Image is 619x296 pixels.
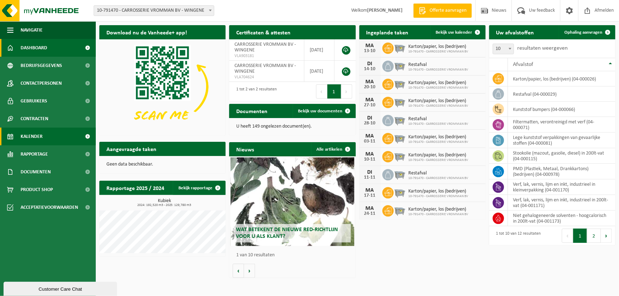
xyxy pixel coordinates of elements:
[173,181,225,195] a: Bekijk rapportage
[409,68,469,72] span: 10-791470 - CARROSSERIE VROMMAN BV
[363,49,377,54] div: 13-10
[236,253,352,258] p: 1 van 10 resultaten
[363,139,377,144] div: 03-11
[564,30,602,35] span: Ophaling aanvragen
[21,39,47,57] span: Dashboard
[508,117,615,133] td: filtermatten, verontreinigd met verf (04-000071)
[508,102,615,117] td: kunststof bumpers (04-000066)
[99,39,226,134] img: Download de VHEPlus App
[94,6,214,16] span: 10-791470 - CARROSSERIE VROMMAN BV - WINGENE
[394,60,406,72] img: WB-2500-GAL-GY-01
[234,74,299,80] span: VLA704624
[409,152,469,158] span: Karton/papier, los (bedrijven)
[493,228,541,244] div: 1 tot 10 van 12 resultaten
[99,181,171,195] h2: Rapportage 2025 / 2024
[363,43,377,49] div: MA
[573,229,587,243] button: 1
[304,39,335,61] td: [DATE]
[363,79,377,85] div: MA
[394,132,406,144] img: WB-2500-GAL-GY-01
[234,53,299,59] span: VLA903181
[311,142,355,156] a: Alle artikelen
[363,206,377,211] div: MA
[304,61,335,82] td: [DATE]
[409,122,469,126] span: 10-791470 - CARROSSERIE VROMMAN BV
[233,264,244,278] button: Vorige
[409,176,469,180] span: 10-791470 - CARROSSERIE VROMMAN BV
[430,25,485,39] a: Bekijk uw kalender
[21,181,53,199] span: Product Shop
[363,121,377,126] div: 28-10
[394,150,406,162] img: WB-2500-GAL-GY-01
[508,148,615,164] td: stookolie (mazout, gasolie, diesel) in 200lt-vat (04-000115)
[562,229,573,243] button: Previous
[363,133,377,139] div: MA
[409,194,469,199] span: 10-791470 - CARROSSERIE VROMMAN BV
[363,61,377,67] div: DI
[367,8,403,13] strong: [PERSON_NAME]
[436,30,472,35] span: Bekijk uw kalender
[409,80,469,86] span: Karton/papier, los (bedrijven)
[103,199,226,207] h3: Kubiek
[21,163,51,181] span: Documenten
[363,157,377,162] div: 10-11
[363,169,377,175] div: DI
[493,44,514,54] span: 10
[409,116,469,122] span: Restafval
[236,124,348,129] p: U heeft 149 ongelezen document(en).
[409,212,469,217] span: 10-791470 - CARROSSERIE VROMMAN BV
[99,142,164,156] h2: Aangevraagde taken
[327,84,341,99] button: 1
[244,264,255,278] button: Volgende
[508,195,615,211] td: verf, lak, vernis, lijm en inkt, industrieel in 200lt-vat (04-001171)
[409,86,469,90] span: 10-791470 - CARROSSERIE VROMMAN BV
[394,114,406,126] img: WB-2500-GAL-GY-01
[409,62,469,68] span: Restafval
[21,21,43,39] span: Navigatie
[4,280,118,296] iframe: chat widget
[21,199,78,216] span: Acceptatievoorwaarden
[508,86,615,102] td: restafval (04-000029)
[363,85,377,90] div: 20-10
[409,171,469,176] span: Restafval
[394,41,406,54] img: WB-2500-GAL-GY-01
[363,175,377,180] div: 11-11
[413,4,472,18] a: Offerte aanvragen
[508,71,615,86] td: karton/papier, los (bedrijven) (04-000026)
[363,67,377,72] div: 14-10
[409,207,469,212] span: Karton/papier, los (bedrijven)
[409,158,469,162] span: 10-791470 - CARROSSERIE VROMMAN BV
[236,227,338,239] span: Wat betekent de nieuwe RED-richtlijn voor u als klant?
[233,84,277,99] div: 1 tot 2 van 2 resultaten
[363,103,377,108] div: 27-10
[508,179,615,195] td: verf, lak, vernis, lijm en inkt, industrieel in kleinverpakking (04-001170)
[21,57,62,74] span: Bedrijfsgegevens
[363,188,377,193] div: MA
[229,142,261,156] h2: Nieuws
[363,193,377,198] div: 17-11
[409,104,469,108] span: 10-791470 - CARROSSERIE VROMMAN BV
[21,110,48,128] span: Contracten
[409,140,469,144] span: 10-791470 - CARROSSERIE VROMMAN BV
[508,133,615,148] td: lege kunststof verpakkingen van gevaarlijke stoffen (04-000081)
[489,25,541,39] h2: Uw afvalstoffen
[21,74,62,92] span: Contactpersonen
[99,25,194,39] h2: Download nu de Vanheede+ app!
[94,5,214,16] span: 10-791470 - CARROSSERIE VROMMAN BV - WINGENE
[394,96,406,108] img: WB-2500-GAL-GY-01
[409,134,469,140] span: Karton/papier, los (bedrijven)
[234,42,296,53] span: CARROSSERIE VROMMAN BV - WINGENE
[409,189,469,194] span: Karton/papier, los (bedrijven)
[298,109,343,113] span: Bekijk uw documenten
[394,186,406,198] img: WB-2500-GAL-GY-01
[394,78,406,90] img: WB-2500-GAL-GY-01
[21,92,47,110] span: Gebruikers
[341,84,352,99] button: Next
[513,62,534,67] span: Afvalstof
[359,25,416,39] h2: Ingeplande taken
[409,44,469,50] span: Karton/papier, los (bedrijven)
[394,168,406,180] img: WB-2500-GAL-GY-01
[587,229,601,243] button: 2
